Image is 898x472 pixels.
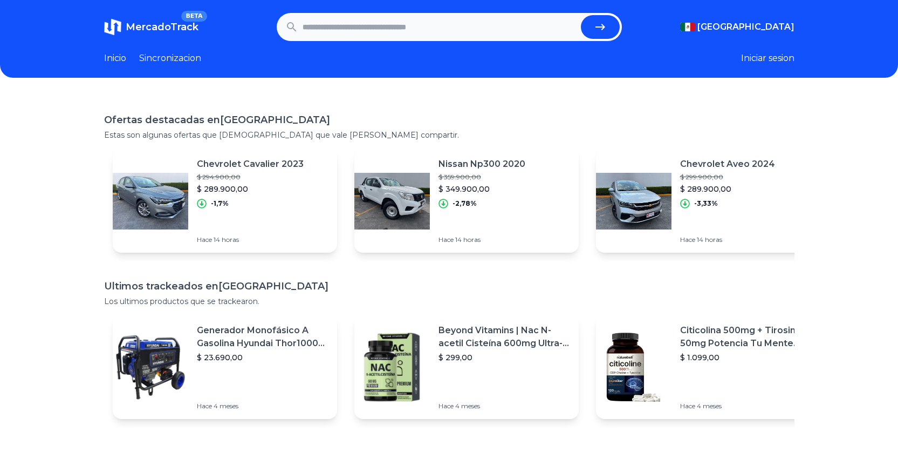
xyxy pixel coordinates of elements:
p: Hace 4 meses [680,402,812,410]
span: MercadoTrack [126,21,198,33]
a: Sincronizacion [139,52,201,65]
img: Mexico [680,23,695,31]
p: -2,78% [453,199,477,208]
a: Inicio [104,52,126,65]
h1: Ofertas destacadas en [GEOGRAPHIC_DATA] [104,112,794,127]
button: Iniciar sesion [741,52,794,65]
img: Featured image [596,163,671,239]
p: Hace 14 horas [438,235,525,244]
p: $ 349.900,00 [438,184,525,194]
p: Hace 4 meses [197,402,328,410]
a: Featured imageChevrolet Aveo 2024$ 299.900,00$ 289.900,00-3,33%Hace 14 horas [596,149,820,253]
p: Nissan Np300 2020 [438,158,525,171]
a: Featured imageCiticolina 500mg + Tirosina 50mg Potencia Tu Mente (120caps) Sabor Sin Sabor$ 1.099... [596,315,820,419]
a: Featured imageChevrolet Cavalier 2023$ 294.900,00$ 289.900,00-1,7%Hace 14 horas [113,149,337,253]
a: Featured imageGenerador Monofásico A Gasolina Hyundai Thor10000 P 11.5 Kw$ 23.690,00Hace 4 meses [113,315,337,419]
a: Featured imageBeyond Vitamins | Nac N-acetil Cisteína 600mg Ultra-premium Con Inulina De Agave (p... [354,315,579,419]
p: $ 299.900,00 [680,173,775,181]
button: [GEOGRAPHIC_DATA] [680,21,794,33]
p: -3,33% [694,199,718,208]
img: Featured image [113,329,188,405]
p: Estas son algunas ofertas que [DEMOGRAPHIC_DATA] que vale [PERSON_NAME] compartir. [104,130,794,140]
p: $ 359.900,00 [438,173,525,181]
p: -1,7% [211,199,229,208]
a: Featured imageNissan Np300 2020$ 359.900,00$ 349.900,00-2,78%Hace 14 horas [354,149,579,253]
span: BETA [181,11,207,22]
h1: Ultimos trackeados en [GEOGRAPHIC_DATA] [104,279,794,294]
img: Featured image [354,163,430,239]
span: [GEOGRAPHIC_DATA] [697,21,794,33]
p: Citicolina 500mg + Tirosina 50mg Potencia Tu Mente (120caps) Sabor Sin Sabor [680,324,812,350]
p: Chevrolet Cavalier 2023 [197,158,304,171]
img: Featured image [113,163,188,239]
img: MercadoTrack [104,18,121,36]
p: Hace 14 horas [680,235,775,244]
p: $ 299,00 [438,352,570,363]
p: $ 1.099,00 [680,352,812,363]
p: $ 289.900,00 [197,184,304,194]
a: MercadoTrackBETA [104,18,198,36]
img: Featured image [354,329,430,405]
img: Featured image [596,329,671,405]
p: $ 23.690,00 [197,352,328,363]
p: Generador Monofásico A Gasolina Hyundai Thor10000 P 11.5 Kw [197,324,328,350]
p: Hace 4 meses [438,402,570,410]
p: Los ultimos productos que se trackearon. [104,296,794,307]
p: Beyond Vitamins | Nac N-acetil Cisteína 600mg Ultra-premium Con Inulina De Agave (prebiótico Natu... [438,324,570,350]
p: $ 289.900,00 [680,184,775,194]
p: $ 294.900,00 [197,173,304,181]
p: Hace 14 horas [197,235,304,244]
p: Chevrolet Aveo 2024 [680,158,775,171]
